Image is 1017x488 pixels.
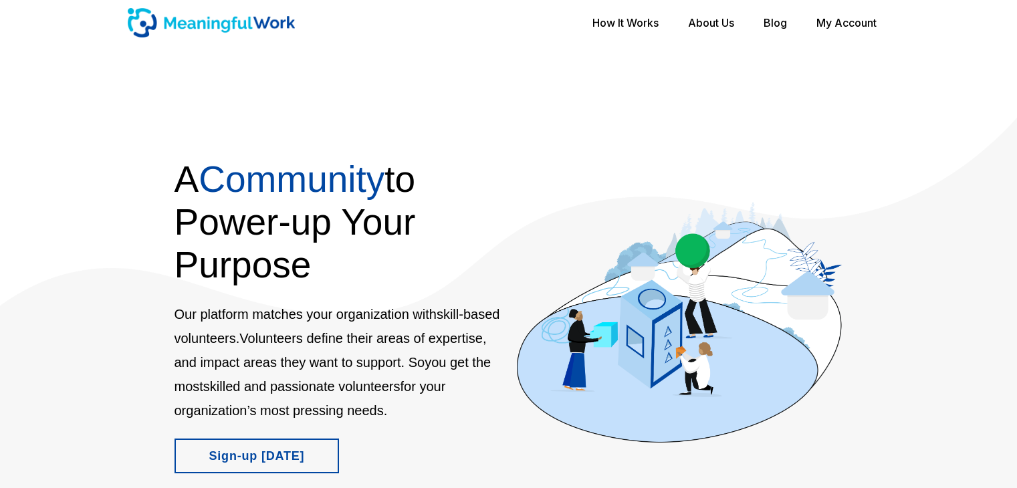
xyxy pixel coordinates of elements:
[203,379,267,394] span: skilled and
[175,307,500,418] span: Our platform matches your organization with Volunteers define their areas of expertise, and impac...
[688,9,734,36] a: About Us
[425,355,476,370] span: you get t
[579,11,890,34] nav: Main menu
[764,9,787,36] a: Blog
[199,158,384,200] span: Community
[592,9,659,36] a: How It Works
[816,9,877,36] a: My Account
[517,202,842,442] img: Non-profit
[128,8,295,37] img: Meaningful Work Logo
[175,439,340,473] a: Sign-up [DATE]
[175,158,416,286] span: A to Power-up Your Purpose
[270,379,401,394] span: passionate volunteers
